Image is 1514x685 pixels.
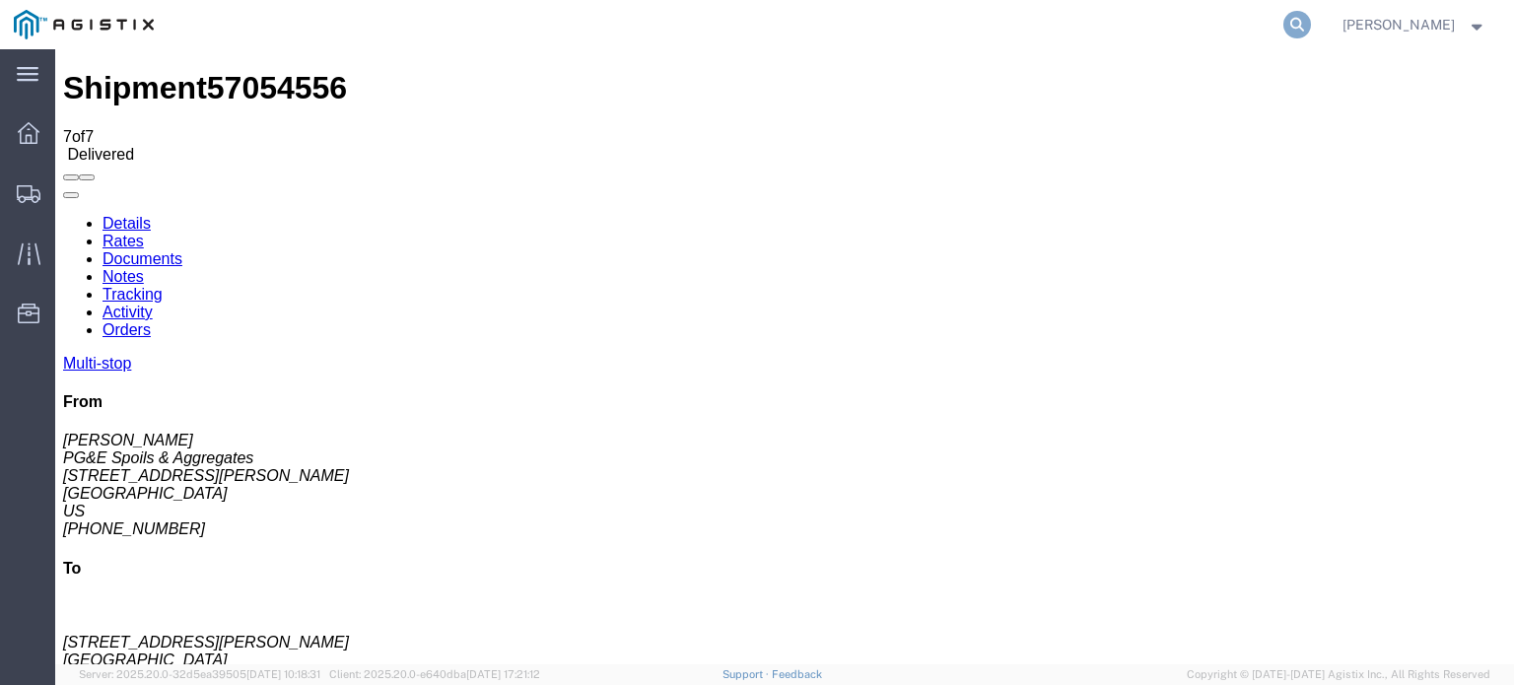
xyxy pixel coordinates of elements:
iframe: FS Legacy Container [55,49,1514,664]
a: Support [723,668,772,680]
span: [DATE] 10:18:31 [246,668,320,680]
button: [PERSON_NAME] [1342,13,1487,36]
span: Server: 2025.20.0-32d5ea39505 [79,668,320,680]
span: Client: 2025.20.0-e640dba [329,668,540,680]
img: logo [14,10,154,39]
a: Feedback [772,668,822,680]
span: Rochelle Manzoni [1342,14,1455,35]
span: Copyright © [DATE]-[DATE] Agistix Inc., All Rights Reserved [1187,666,1490,683]
span: [DATE] 17:21:12 [466,668,540,680]
address: [STREET_ADDRESS][PERSON_NAME] [GEOGRAPHIC_DATA] [8,549,1451,638]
